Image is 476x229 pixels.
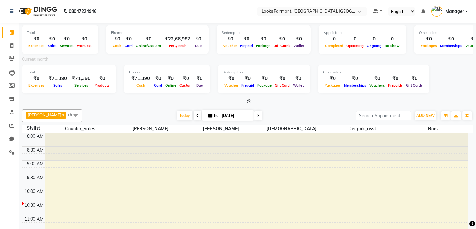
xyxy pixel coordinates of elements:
div: ₹0 [27,75,46,82]
div: Total [27,30,93,35]
input: Search Appointment [356,111,411,120]
div: ₹0 [292,35,306,43]
span: Packages [323,83,342,88]
span: Products [93,83,111,88]
div: ₹0 [273,75,291,82]
div: 0 [324,35,345,43]
div: 0 [365,35,383,43]
div: ₹0 [256,75,273,82]
div: ₹0 [152,75,164,82]
div: Total [27,70,111,75]
span: Services [58,44,75,48]
div: 10:30 AM [23,202,45,209]
span: Products [75,44,93,48]
span: Memberships [438,44,464,48]
div: ₹0 [123,35,134,43]
span: Cash [111,44,123,48]
div: ₹0 [58,35,75,43]
span: Expenses [27,83,46,88]
div: Stylist [22,125,45,131]
div: ₹0 [134,35,162,43]
div: ₹0 [238,35,254,43]
span: Wallet [292,44,306,48]
span: Gift Cards [404,83,424,88]
span: [PERSON_NAME] [186,125,256,133]
div: Redemption [223,70,305,75]
span: Online/Custom [134,44,162,48]
div: 8:30 AM [26,147,45,153]
span: Prepaids [386,83,404,88]
div: ₹71,390 [69,75,93,82]
span: No show [383,44,401,48]
div: 8:00 AM [26,133,45,140]
span: Today [177,111,192,120]
button: ADD NEW [415,111,436,120]
span: [PERSON_NAME] [28,112,61,117]
span: Card [152,83,164,88]
div: ₹0 [419,35,438,43]
span: Packages [419,44,438,48]
div: Finance [129,70,205,75]
span: Wallet [291,83,305,88]
div: ₹0 [272,35,292,43]
span: Upcoming [345,44,365,48]
div: ₹71,390 [46,75,69,82]
div: ₹0 [46,35,58,43]
span: Completed [324,44,345,48]
div: ₹0 [240,75,256,82]
span: Gift Card [273,83,291,88]
div: Appointment [324,30,401,35]
div: ₹0 [342,75,368,82]
span: Sales [46,44,58,48]
span: Cash [135,83,147,88]
span: Custom [178,83,194,88]
span: Ongoing [365,44,383,48]
span: Card [123,44,134,48]
div: ₹0 [368,75,386,82]
span: Voucher [222,44,238,48]
div: Redemption [222,30,306,35]
div: ₹0 [291,75,305,82]
div: ₹0 [222,35,238,43]
div: ₹0 [93,75,111,82]
span: ADD NEW [416,113,435,118]
div: ₹0 [194,75,205,82]
span: Due [195,83,204,88]
span: Rais [397,125,468,133]
div: 9:30 AM [26,174,45,181]
div: 10:00 AM [23,188,45,195]
div: ₹71,390 [129,75,152,82]
label: Current month [22,56,48,62]
div: Finance [111,30,204,35]
span: Prepaid [238,44,254,48]
span: Petty cash [167,44,188,48]
span: Package [256,83,273,88]
span: Thu [207,113,220,118]
span: Memberships [342,83,368,88]
div: ₹0 [223,75,240,82]
a: x [61,112,64,117]
div: ₹0 [164,75,178,82]
img: logo [16,3,59,20]
span: Services [73,83,90,88]
div: 9:00 AM [26,161,45,167]
div: ₹22,66,987 [162,35,193,43]
div: ₹0 [111,35,123,43]
div: ₹0 [254,35,272,43]
span: Prepaid [240,83,256,88]
div: 11:00 AM [23,216,45,222]
span: Vouchers [368,83,386,88]
span: Manager [445,8,464,15]
div: ₹0 [386,75,404,82]
img: Manager [431,6,442,17]
div: ₹0 [178,75,194,82]
span: +5 [67,112,77,117]
span: [DEMOGRAPHIC_DATA] [256,125,326,133]
div: ₹0 [27,35,46,43]
div: 0 [345,35,365,43]
span: Due [193,44,203,48]
div: ₹0 [404,75,424,82]
div: Other sales [323,70,424,75]
input: 2025-09-04 [220,111,251,120]
div: ₹0 [323,75,342,82]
